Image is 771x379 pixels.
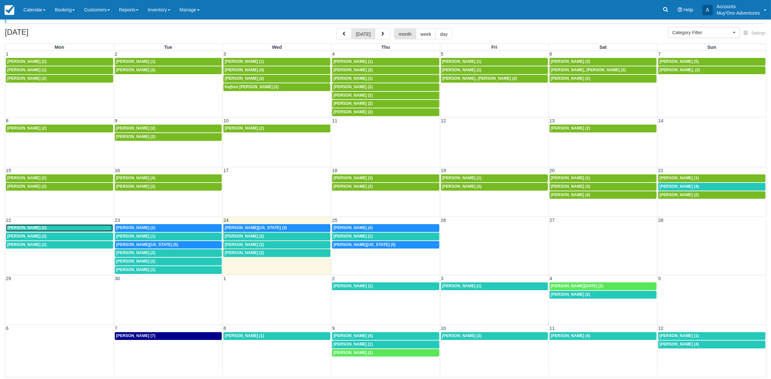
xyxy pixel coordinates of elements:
a: [PERSON_NAME] (1) [6,66,113,74]
span: [PERSON_NAME] (4) [551,193,590,197]
span: [PERSON_NAME], (2) [659,68,700,72]
span: [PERSON_NAME] (1) [225,59,264,64]
span: 2 [331,276,335,281]
a: [PERSON_NAME] (1) [223,332,330,340]
span: 3 [223,51,227,57]
span: [PERSON_NAME][US_STATE] (5) [116,242,178,247]
a: [PERSON_NAME] (4) [658,341,765,348]
a: [PERSON_NAME] (2) [6,75,113,83]
span: [PERSON_NAME] (1) [225,333,264,338]
span: [PERSON_NAME] (2) [225,242,264,247]
span: [PERSON_NAME][US_STATE] (3) [225,225,287,230]
span: [PERSON_NAME] (2) [225,250,264,255]
a: [PERSON_NAME] (2) [332,108,439,116]
span: [PERSON_NAME] (3) [333,176,373,180]
span: [PERSON_NAME] (1) [333,284,373,288]
a: [PERSON_NAME] (2) [223,249,330,257]
span: [PERSON_NAME] (2) [659,193,699,197]
span: [PERSON_NAME] (2) [551,292,590,297]
span: [PERSON_NAME] (1) [116,59,155,64]
button: week [416,28,436,39]
span: 23 [114,218,121,223]
p: Muy'Ono Adventures [717,10,760,16]
span: [PERSON_NAME] (2) [333,110,373,114]
span: [PERSON_NAME] (2) [333,101,373,106]
a: [PERSON_NAME] (2) [332,183,439,191]
span: [PERSON_NAME] (1) [442,59,482,64]
span: [PERSON_NAME] (4) [659,184,699,189]
span: 20 [549,168,555,173]
a: [PERSON_NAME], [PERSON_NAME] (2) [550,66,657,74]
a: [PERSON_NAME] (4) [223,66,330,74]
span: 3 [440,276,444,281]
a: [PERSON_NAME] (2) [115,266,222,274]
span: 4 [331,51,335,57]
span: Thu [381,45,390,50]
span: 6 [5,326,9,331]
a: [PERSON_NAME] (1) [441,282,548,290]
span: [PERSON_NAME][DATE] (1) [551,284,604,288]
span: [PERSON_NAME] (2) [7,184,47,189]
span: 13 [549,118,555,123]
a: Kajhon [PERSON_NAME] (2) [223,83,330,91]
span: 24 [223,218,229,223]
span: [PERSON_NAME] (1) [551,176,590,180]
span: [PERSON_NAME] (4) [116,176,155,180]
span: [PERSON_NAME] (1) [333,76,373,81]
span: Settings [751,31,765,35]
span: [PERSON_NAME] (2) [116,267,155,272]
span: [PERSON_NAME][US_STATE] (5) [333,242,395,247]
span: [PERSON_NAME] (7) [116,333,155,338]
span: Tue [164,45,172,50]
span: [PERSON_NAME] (4) [333,225,373,230]
span: 8 [5,118,9,123]
img: checkfront-main-nav-mini-logo.png [5,5,14,15]
a: [PERSON_NAME] (2) [115,249,222,257]
a: [PERSON_NAME] (2) [441,332,548,340]
a: [PERSON_NAME] (2) [6,58,113,66]
span: [PERSON_NAME] (2) [442,184,482,189]
a: [PERSON_NAME] (5) [658,58,765,66]
span: 1 [223,276,227,281]
span: [PERSON_NAME] (2) [225,76,264,81]
a: [PERSON_NAME] (2) [223,233,330,240]
span: [PERSON_NAME] (1) [442,68,482,72]
span: [PERSON_NAME] (2) [116,134,155,139]
a: [PERSON_NAME] (2) [6,233,113,240]
a: [PERSON_NAME] (2) [115,258,222,265]
a: [PERSON_NAME] (1) [441,58,548,66]
span: 10 [223,118,229,123]
button: Settings [740,29,769,38]
span: [PERSON_NAME] (2) [333,68,373,72]
span: 2 [114,51,118,57]
span: [PERSON_NAME] (4) [333,333,373,338]
a: [PERSON_NAME] (2) [6,125,113,132]
span: [PERSON_NAME] (2) [442,333,482,338]
a: [PERSON_NAME] (2) [441,183,548,191]
a: [PERSON_NAME] (2) [332,83,439,91]
span: [PERSON_NAME] (2) [116,250,155,255]
span: 14 [658,118,664,123]
a: [PERSON_NAME] (2) [115,125,222,132]
a: [PERSON_NAME] (2) [115,183,222,191]
a: [PERSON_NAME] (1) [332,282,439,290]
span: 12 [440,118,447,123]
a: [PERSON_NAME] (2) [115,133,222,141]
a: [PERSON_NAME] (2) [223,125,330,132]
a: [PERSON_NAME] (1) [332,341,439,348]
span: [PERSON_NAME] (1) [659,333,699,338]
a: [PERSON_NAME] (4) [658,183,765,191]
span: [PERSON_NAME] (1) [659,176,699,180]
span: [PERSON_NAME] (2) [333,184,373,189]
span: 12 [658,326,664,331]
span: 1 [5,51,9,57]
span: [PERSON_NAME] (2) [7,176,47,180]
span: [PERSON_NAME] (1) [442,284,482,288]
a: [PERSON_NAME] (2) [550,75,657,83]
a: [PERSON_NAME] (1) [658,332,765,340]
span: 22 [5,218,12,223]
a: [PERSON_NAME] (1) [441,174,548,182]
a: [PERSON_NAME][US_STATE] (5) [332,241,439,249]
a: [PERSON_NAME] (1) [441,66,548,74]
span: [PERSON_NAME] (2) [7,126,47,130]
